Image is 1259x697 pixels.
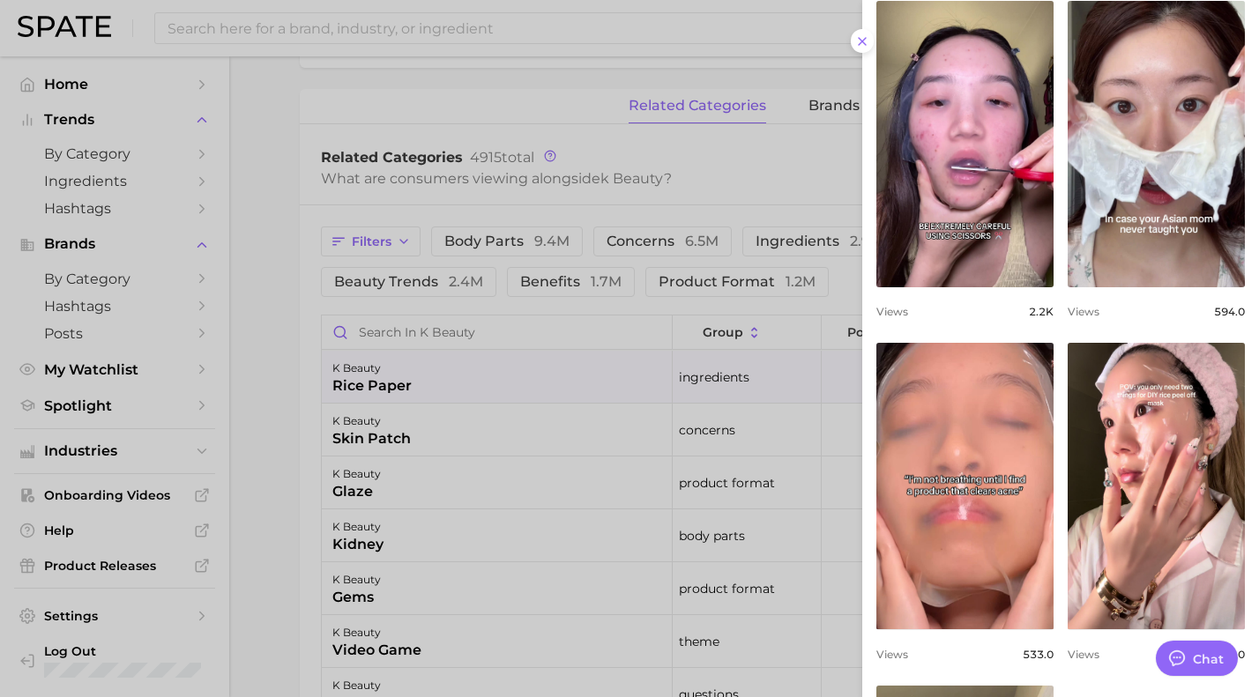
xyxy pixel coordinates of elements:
[1068,305,1099,318] span: Views
[1068,648,1099,661] span: Views
[1029,305,1054,318] span: 2.2k
[1023,648,1054,661] span: 533.0
[876,305,908,318] span: Views
[876,648,908,661] span: Views
[1214,305,1245,318] span: 594.0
